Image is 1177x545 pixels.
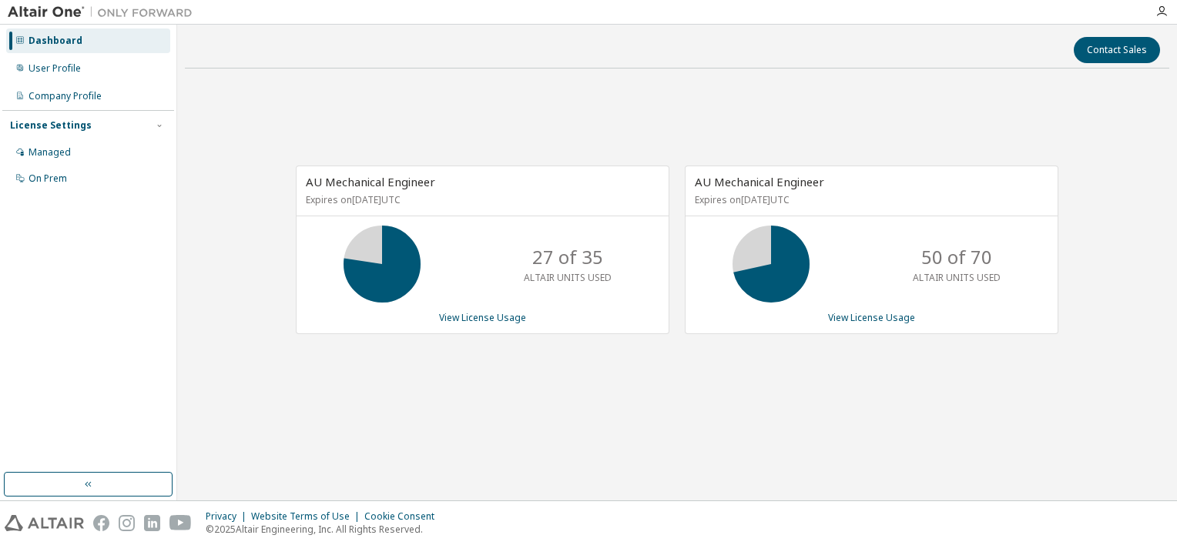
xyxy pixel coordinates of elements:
[29,35,82,47] div: Dashboard
[921,244,992,270] p: 50 of 70
[8,5,200,20] img: Altair One
[439,311,526,324] a: View License Usage
[29,90,102,102] div: Company Profile
[119,515,135,531] img: instagram.svg
[206,523,444,536] p: © 2025 Altair Engineering, Inc. All Rights Reserved.
[364,510,444,523] div: Cookie Consent
[10,119,92,132] div: License Settings
[524,271,612,284] p: ALTAIR UNITS USED
[306,193,656,206] p: Expires on [DATE] UTC
[93,515,109,531] img: facebook.svg
[913,271,1001,284] p: ALTAIR UNITS USED
[306,174,435,189] span: AU Mechanical Engineer
[29,172,67,185] div: On Prem
[695,174,824,189] span: AU Mechanical Engineer
[29,62,81,75] div: User Profile
[169,515,192,531] img: youtube.svg
[251,510,364,523] div: Website Terms of Use
[206,510,251,523] div: Privacy
[828,311,915,324] a: View License Usage
[695,193,1045,206] p: Expires on [DATE] UTC
[532,244,603,270] p: 27 of 35
[144,515,160,531] img: linkedin.svg
[1074,37,1160,63] button: Contact Sales
[5,515,84,531] img: altair_logo.svg
[29,146,71,159] div: Managed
